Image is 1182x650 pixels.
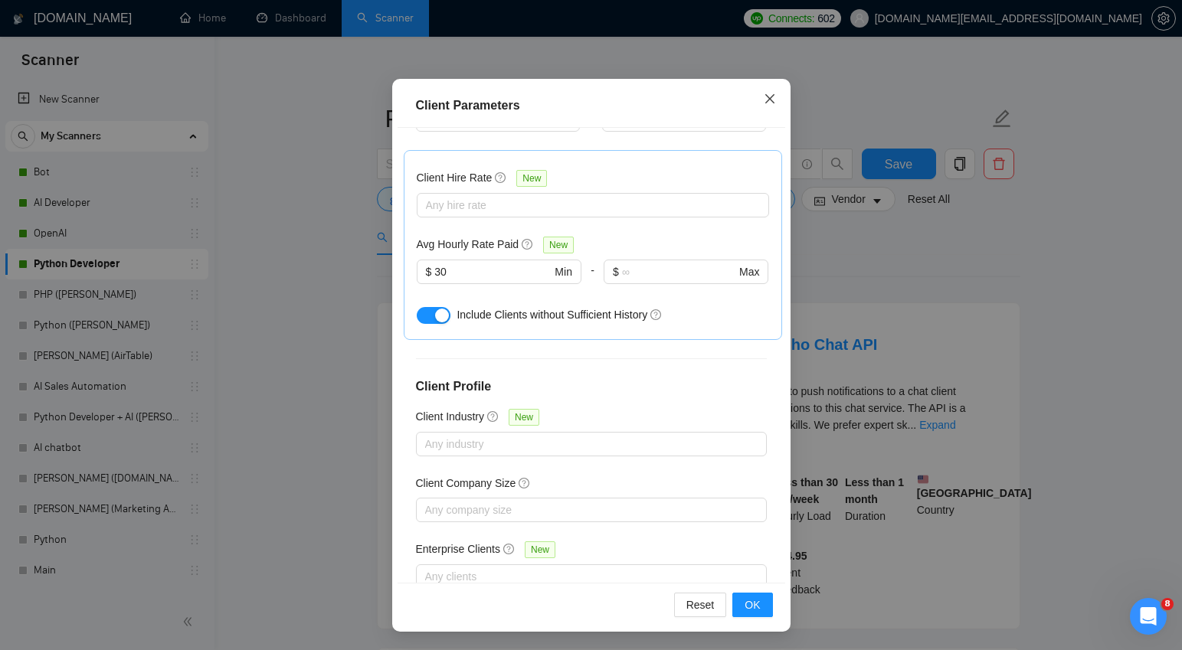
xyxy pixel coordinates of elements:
[650,309,663,321] span: question-circle
[495,171,507,184] span: question-circle
[426,263,432,280] span: $
[1161,598,1174,610] span: 8
[764,93,776,105] span: close
[416,96,767,115] div: Client Parameters
[457,309,647,321] span: Include Clients without Sufficient History
[416,541,501,557] h5: Enterprise Clients
[519,477,531,489] span: question-circle
[580,107,602,150] div: -
[732,593,772,617] button: OK
[1130,598,1167,635] iframe: Intercom live chat
[417,169,493,186] h5: Client Hire Rate
[416,475,516,492] h5: Client Company Size
[416,377,767,396] h4: Client Profile
[745,596,760,613] span: OK
[543,237,574,253] span: New
[686,596,715,613] span: Reset
[434,263,552,280] input: 0
[674,593,727,617] button: Reset
[525,541,555,558] span: New
[487,410,499,423] span: question-circle
[509,409,539,426] span: New
[555,263,572,280] span: Min
[417,236,519,253] h5: Avg Hourly Rate Paid
[581,260,604,302] div: -
[522,238,534,250] span: question-circle
[622,263,736,280] input: ∞
[516,170,547,187] span: New
[416,408,484,425] h5: Client Industry
[613,263,619,280] span: $
[503,543,516,555] span: question-circle
[749,79,791,120] button: Close
[739,263,759,280] span: Max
